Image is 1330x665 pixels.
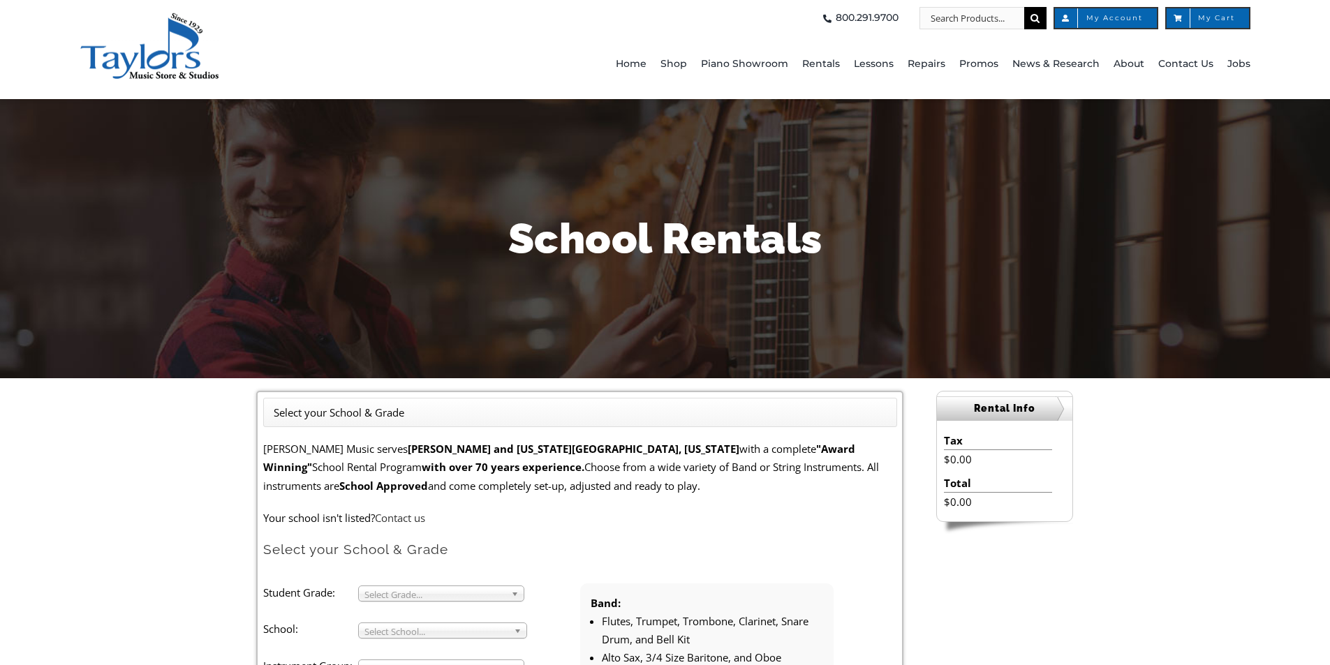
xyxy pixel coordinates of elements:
[257,209,1074,268] h1: School Rentals
[1227,53,1250,75] span: Jobs
[908,29,945,99] a: Repairs
[1069,15,1143,22] span: My Account
[1165,7,1250,29] a: My Cart
[1158,53,1213,75] span: Contact Us
[616,29,646,99] a: Home
[364,623,508,640] span: Select School...
[1012,29,1100,99] a: News & Research
[1114,53,1144,75] span: About
[1012,53,1100,75] span: News & Research
[339,479,428,493] strong: School Approved
[959,53,998,75] span: Promos
[919,7,1024,29] input: Search Products...
[1158,29,1213,99] a: Contact Us
[1114,29,1144,99] a: About
[944,431,1052,450] li: Tax
[937,396,1072,421] h2: Rental Info
[836,7,899,29] span: 800.291.9700
[660,29,687,99] a: Shop
[944,450,1052,468] li: $0.00
[364,586,505,603] span: Select Grade...
[660,53,687,75] span: Shop
[1227,29,1250,99] a: Jobs
[802,29,840,99] a: Rentals
[1054,7,1158,29] a: My Account
[1181,15,1235,22] span: My Cart
[408,442,739,456] strong: [PERSON_NAME] and [US_STATE][GEOGRAPHIC_DATA], [US_STATE]
[384,7,1250,29] nav: Top Right
[591,596,621,610] strong: Band:
[274,403,404,421] li: Select your School & Grade
[263,509,897,527] p: Your school isn't listed?
[263,583,358,602] label: Student Grade:
[422,460,584,474] strong: with over 70 years experience.
[854,29,894,99] a: Lessons
[263,541,897,558] h2: Select your School & Grade
[802,53,840,75] span: Rentals
[944,474,1052,493] li: Total
[944,493,1052,511] li: $0.00
[263,620,358,638] label: School:
[936,522,1073,535] img: sidebar-footer.png
[602,612,823,649] li: Flutes, Trumpet, Trombone, Clarinet, Snare Drum, and Bell Kit
[701,29,788,99] a: Piano Showroom
[819,7,899,29] a: 800.291.9700
[375,511,425,525] a: Contact us
[80,10,219,24] a: taylors-music-store-west-chester
[908,53,945,75] span: Repairs
[384,29,1250,99] nav: Main Menu
[701,53,788,75] span: Piano Showroom
[959,29,998,99] a: Promos
[616,53,646,75] span: Home
[263,440,897,495] p: [PERSON_NAME] Music serves with a complete School Rental Program Choose from a wide variety of Ba...
[854,53,894,75] span: Lessons
[1024,7,1047,29] input: Search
